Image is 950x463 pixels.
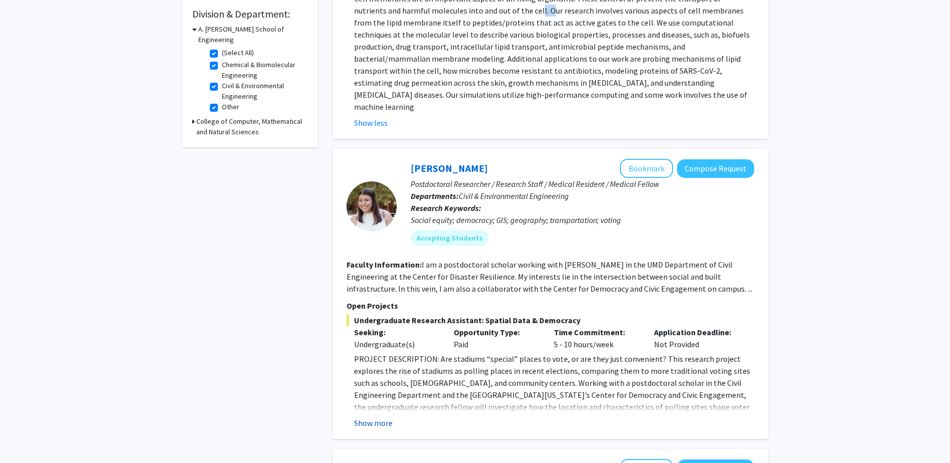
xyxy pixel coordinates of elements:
button: Compose Request to Gretchen Bella [677,159,754,178]
b: Faculty Information: [347,260,422,270]
b: Departments: [411,191,459,201]
p: Seeking: [354,326,439,338]
fg-read-more: I am a postdoctoral scholar working with [PERSON_NAME] in the UMD Department of Civil Engineering... [347,260,752,294]
b: Research Keywords: [411,203,481,213]
p: Application Deadline: [654,326,739,338]
div: Paid [446,326,546,350]
p: Opportunity Type: [454,326,539,338]
span: Civil & Environmental Engineering [459,191,569,201]
div: 5 - 10 hours/week [546,326,647,350]
label: Chemical & Biomolecular Engineering [222,60,305,81]
div: Not Provided [647,326,747,350]
h2: Division & Department: [192,8,307,20]
p: Time Commitment: [554,326,639,338]
button: Show less [354,117,388,129]
label: Other [222,102,239,112]
div: Undergraduate(s) [354,338,439,350]
div: Social equity; democracy; GIS; geography; transportation; voting [411,214,754,226]
mat-chip: Accepting Students [411,230,489,246]
button: Add Gretchen Bella to Bookmarks [620,159,673,178]
a: [PERSON_NAME] [411,162,488,174]
iframe: Chat [8,418,43,455]
p: Postdoctoral Researcher / Research Staff / Medical Resident / Medical Fellow [411,178,754,190]
span: Undergraduate Research Assistant: Spatial Data & Democracy [347,314,754,326]
label: (Select All) [222,48,254,58]
label: Civil & Environmental Engineering [222,81,305,102]
button: Show more [354,417,393,429]
p: Open Projects [347,300,754,312]
h3: A. [PERSON_NAME] School of Engineering [198,24,307,45]
p: PROJECT DESCRIPTION: Are stadiums “special” places to vote, or are they just convenient? This res... [354,353,754,449]
h3: College of Computer, Mathematical and Natural Sciences [196,116,307,137]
